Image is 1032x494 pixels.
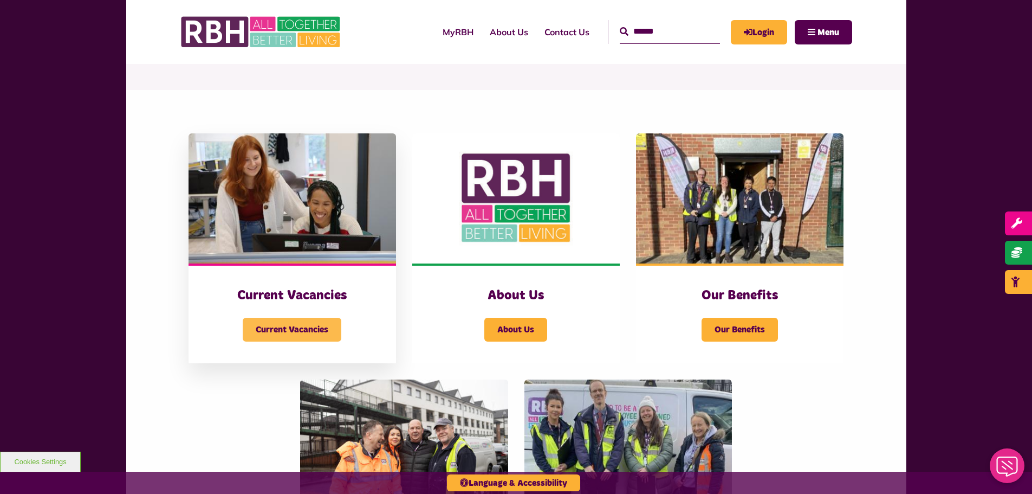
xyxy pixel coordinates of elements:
a: Contact Us [536,17,598,47]
span: Current Vacancies [243,318,341,342]
a: About Us About Us [412,133,620,363]
a: Current Vacancies Current Vacancies [189,133,396,363]
button: Language & Accessibility [447,474,580,491]
input: Search [620,20,720,43]
span: Our Benefits [702,318,778,342]
img: RBH [180,11,343,53]
a: MyRBH [731,20,787,44]
h3: Our Benefits [658,287,822,304]
a: About Us [482,17,536,47]
a: Our Benefits Our Benefits [636,133,843,363]
img: RBH Logo Social Media 480X360 (1) [412,133,620,264]
button: Navigation [795,20,852,44]
h3: Current Vacancies [210,287,374,304]
iframe: Netcall Web Assistant for live chat [983,445,1032,494]
span: Menu [817,28,839,37]
span: About Us [484,318,547,342]
h3: About Us [434,287,598,304]
img: IMG 1470 [189,133,396,264]
a: MyRBH [434,17,482,47]
img: Dropinfreehold2 [636,133,843,264]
